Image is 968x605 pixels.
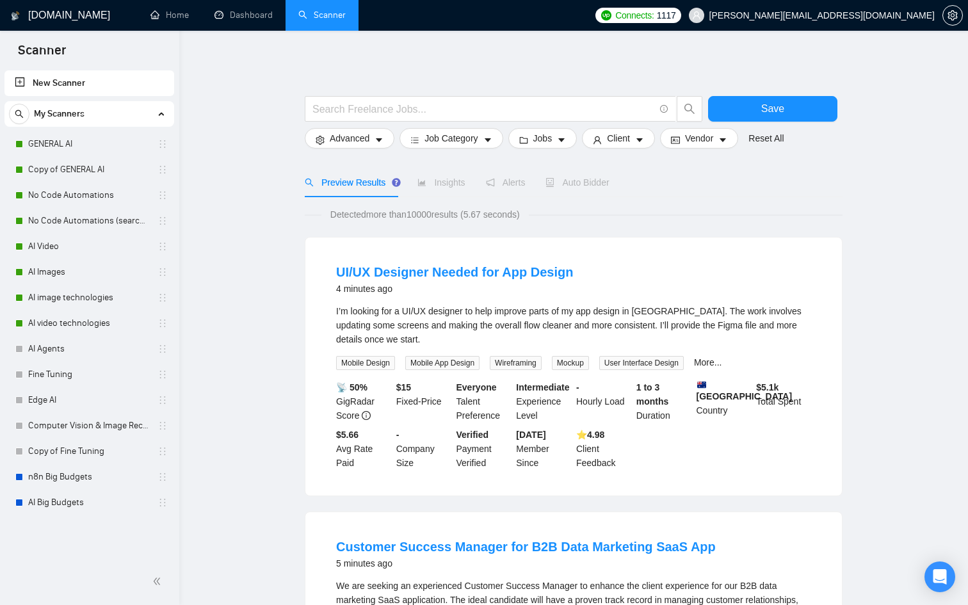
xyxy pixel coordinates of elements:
input: Search Freelance Jobs... [312,101,654,117]
span: folder [519,135,528,145]
span: Job Category [424,131,478,145]
a: setting [942,10,963,20]
span: holder [157,190,168,200]
a: AI Big Budgets [28,490,150,515]
button: idcardVendorcaret-down [660,128,738,149]
a: Copy of GENERAL AI [28,157,150,182]
span: holder [157,344,168,354]
div: Fixed-Price [394,380,454,423]
span: holder [157,497,168,508]
button: setting [942,5,963,26]
span: notification [486,178,495,187]
a: Copy of Fine Tuning [28,439,150,464]
span: Preview Results [305,177,397,188]
a: UI/UX Designer Needed for App Design [336,265,573,279]
span: setting [316,135,325,145]
b: Everyone [456,382,497,392]
span: holder [157,241,168,252]
span: caret-down [483,135,492,145]
div: Experience Level [513,380,574,423]
span: caret-down [375,135,383,145]
b: Verified [456,430,489,440]
b: 1 to 3 months [636,382,669,407]
span: caret-down [557,135,566,145]
span: holder [157,472,168,482]
span: idcard [671,135,680,145]
span: caret-down [635,135,644,145]
b: Intermediate [516,382,569,392]
div: Duration [634,380,694,423]
span: Mockup [552,356,589,370]
span: holder [157,421,168,431]
span: caret-down [718,135,727,145]
button: userClientcaret-down [582,128,655,149]
b: $ 15 [396,382,411,392]
div: 5 minutes ago [336,556,716,571]
div: Talent Preference [454,380,514,423]
a: searchScanner [298,10,346,20]
b: $5.66 [336,430,359,440]
img: logo [11,6,20,26]
span: holder [157,369,168,380]
span: holder [157,267,168,277]
button: Save [708,96,837,122]
b: ⭐️ 4.98 [576,430,604,440]
span: holder [157,446,168,456]
span: Save [761,101,784,117]
span: holder [157,139,168,149]
span: holder [157,165,168,175]
span: user [593,135,602,145]
img: upwork-logo.png [601,10,611,20]
div: GigRadar Score [334,380,394,423]
span: My Scanners [34,101,85,127]
span: area-chart [417,178,426,187]
a: Customer Success Manager for B2B Data Marketing SaaS App [336,540,716,554]
span: Mobile App Design [405,356,480,370]
span: Vendor [685,131,713,145]
div: 4 minutes ago [336,281,573,296]
a: AI video technologies [28,311,150,336]
span: double-left [152,575,165,588]
button: search [677,96,702,122]
button: barsJob Categorycaret-down [399,128,503,149]
span: bars [410,135,419,145]
div: Company Size [394,428,454,470]
a: Fine Tuning [28,362,150,387]
a: Reset All [748,131,784,145]
button: settingAdvancedcaret-down [305,128,394,149]
span: Alerts [486,177,526,188]
a: n8n Big Budgets [28,464,150,490]
span: 1117 [657,8,676,22]
li: My Scanners [4,101,174,515]
a: Edge AI [28,387,150,413]
span: robot [545,178,554,187]
span: Jobs [533,131,553,145]
div: I’m looking for a UI/UX designer to help improve parts of my app design in Figma. The work involv... [336,304,811,346]
div: Hourly Load [574,380,634,423]
span: Client [607,131,630,145]
div: Member Since [513,428,574,470]
span: Connects: [615,8,654,22]
a: Computer Vision & Image Recognition [28,413,150,439]
a: New Scanner [15,70,164,96]
b: - [576,382,579,392]
span: info-circle [660,105,668,113]
div: Client Feedback [574,428,634,470]
span: Detected more than 10000 results (5.67 seconds) [321,207,529,222]
a: AI Video [28,234,150,259]
span: holder [157,395,168,405]
a: homeHome [150,10,189,20]
span: search [10,109,29,118]
b: $ 5.1k [756,382,778,392]
div: Total Spent [754,380,814,423]
div: Tooltip anchor [391,177,402,188]
span: Insights [417,177,465,188]
span: info-circle [362,411,371,420]
span: Advanced [330,131,369,145]
b: [GEOGRAPHIC_DATA] [697,380,793,401]
span: Scanner [8,41,76,68]
button: folderJobscaret-down [508,128,577,149]
div: Open Intercom Messenger [924,561,955,592]
span: Mobile Design [336,356,395,370]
